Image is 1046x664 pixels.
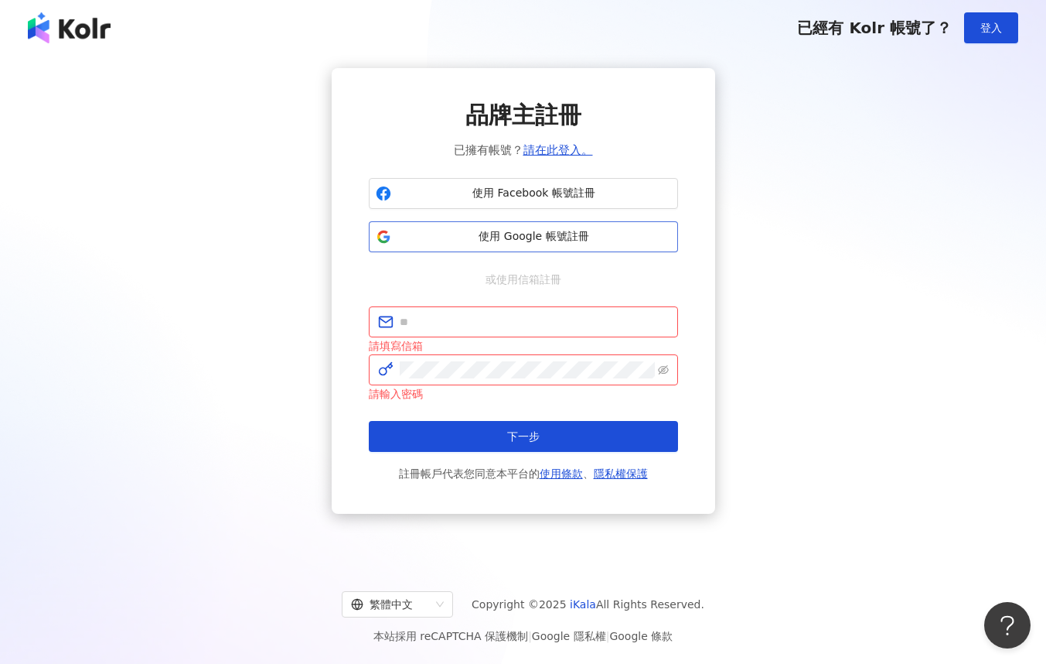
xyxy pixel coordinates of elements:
a: Google 條款 [609,630,673,642]
span: 使用 Google 帳號註冊 [397,229,671,245]
span: 登入 [980,22,1002,34]
span: eye-invisible [658,365,669,375]
a: 使用條款 [540,467,583,480]
span: 下一步 [507,430,540,443]
span: 或使用信箱註冊 [475,271,572,288]
span: 註冊帳戶代表您同意本平台的 、 [399,464,648,483]
button: 下一步 [369,421,678,452]
div: 繁體中文 [351,592,430,617]
button: 使用 Google 帳號註冊 [369,221,678,252]
span: 品牌主註冊 [465,99,581,132]
img: logo [28,12,111,43]
div: 請填寫信箱 [369,337,678,354]
span: | [528,630,532,642]
span: Copyright © 2025 All Rights Reserved. [472,595,704,614]
a: Google 隱私權 [532,630,606,642]
span: 已擁有帳號？ [454,141,593,159]
span: 已經有 Kolr 帳號了？ [797,19,952,37]
div: 請輸入密碼 [369,385,678,402]
a: 請在此登入。 [523,143,593,157]
span: | [606,630,610,642]
a: 隱私權保護 [594,467,648,480]
button: 使用 Facebook 帳號註冊 [369,178,678,209]
button: 登入 [964,12,1018,43]
iframe: Help Scout Beacon - Open [984,602,1031,649]
a: iKala [570,598,596,611]
span: 使用 Facebook 帳號註冊 [397,186,671,201]
span: 本站採用 reCAPTCHA 保護機制 [373,627,673,645]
